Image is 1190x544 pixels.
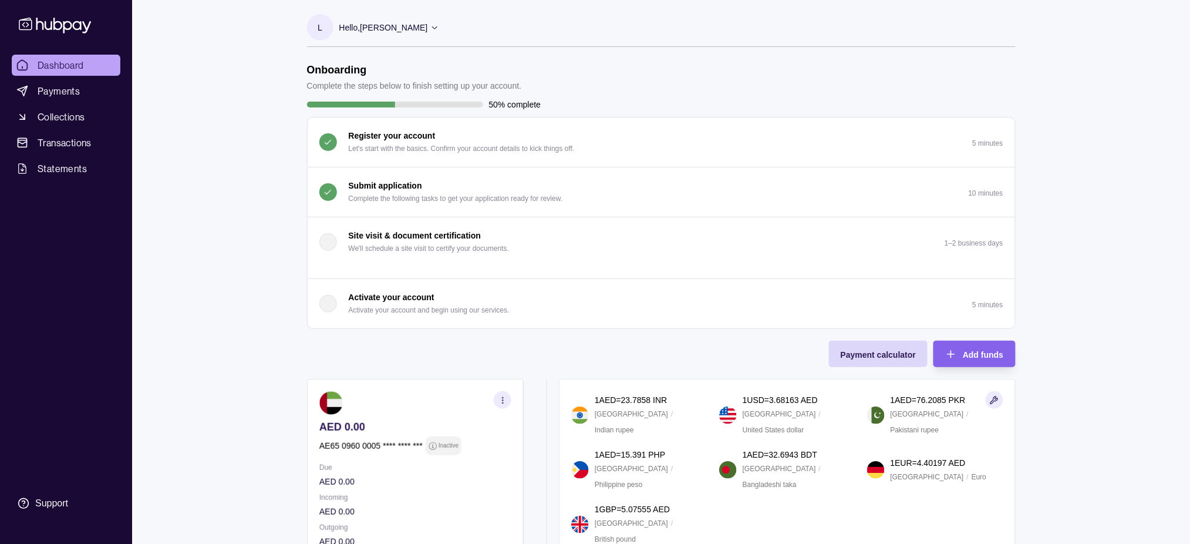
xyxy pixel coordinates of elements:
img: in [571,407,589,424]
a: Payments [12,80,120,102]
p: Inactive [438,439,458,452]
p: 10 minutes [969,189,1003,197]
p: / [967,471,969,483]
p: [GEOGRAPHIC_DATA] [595,517,668,530]
p: Pakistani rupee [891,424,939,436]
p: AED 0.00 [319,475,511,488]
p: 1 AED = 15.391 PHP [595,448,665,461]
p: Site visit & document certification [349,229,481,242]
p: [GEOGRAPHIC_DATA] [891,408,964,421]
button: Submit application Complete the following tasks to get your application ready for review.10 minutes [308,167,1015,217]
h1: Onboarding [307,63,522,76]
p: [GEOGRAPHIC_DATA] [891,471,964,483]
a: Transactions [12,132,120,153]
p: Complete the following tasks to get your application ready for review. [349,192,563,205]
button: Register your account Let's start with the basics. Confirm your account details to kick things of... [308,117,1015,167]
p: L [318,21,322,34]
div: Support [35,497,68,510]
img: pk [867,407,885,424]
img: us [719,407,737,424]
p: [GEOGRAPHIC_DATA] [743,408,816,421]
p: Complete the steps below to finish setting up your account. [307,79,522,92]
p: Outgoing [319,521,511,534]
span: Statements [38,162,87,176]
p: 50% complete [489,98,541,111]
div: Site visit & document certification We'll schedule a site visit to certify your documents.1–2 bus... [308,267,1015,278]
p: Indian rupee [595,424,634,436]
p: 5 minutes [972,139,1003,147]
img: gb [571,516,589,533]
p: Activate your account and begin using our services. [349,304,510,317]
p: Euro [972,471,986,483]
p: Due [319,461,511,474]
p: / [671,462,673,475]
span: Payments [38,84,80,98]
p: [GEOGRAPHIC_DATA] [595,408,668,421]
img: ph [571,461,589,479]
a: Support [12,491,120,516]
p: / [671,517,673,530]
img: de [867,461,885,479]
p: Let's start with the basics. Confirm your account details to kick things off. [349,142,575,155]
p: Bangladeshi taka [743,478,797,491]
button: Payment calculator [829,341,928,367]
span: Transactions [38,136,92,150]
span: Payment calculator [841,350,916,360]
p: 1 AED = 32.6943 BDT [743,448,817,461]
img: bd [719,461,737,479]
button: Add funds [933,341,1015,367]
a: Dashboard [12,55,120,76]
p: / [819,408,821,421]
p: AED 0.00 [319,505,511,518]
p: 1 USD = 3.68163 AED [743,394,818,407]
p: AED 0.00 [319,421,511,434]
p: 1 GBP = 5.07555 AED [595,503,670,516]
p: United States dollar [743,424,804,436]
p: 1 AED = 23.7858 INR [595,394,667,407]
button: Site visit & document certification We'll schedule a site visit to certify your documents.1–2 bus... [308,217,1015,267]
span: Dashboard [38,58,84,72]
p: We'll schedule a site visit to certify your documents. [349,242,510,255]
p: / [967,408,969,421]
p: 1 AED = 76.2085 PKR [891,394,966,407]
p: Submit application [349,179,422,192]
span: Add funds [963,350,1003,360]
p: Register your account [349,129,436,142]
p: Activate your account [349,291,434,304]
p: 5 minutes [972,301,1003,309]
p: 1 EUR = 4.40197 AED [891,456,966,469]
a: Collections [12,106,120,127]
p: Philippine peso [595,478,642,491]
p: [GEOGRAPHIC_DATA] [595,462,668,475]
p: [GEOGRAPHIC_DATA] [743,462,816,475]
p: 1–2 business days [945,239,1003,247]
p: Incoming [319,491,511,504]
p: Hello, [PERSON_NAME] [339,21,428,34]
button: Activate your account Activate your account and begin using our services.5 minutes [308,279,1015,328]
img: ae [319,391,343,415]
p: / [819,462,821,475]
p: / [671,408,673,421]
span: Collections [38,110,85,124]
a: Statements [12,158,120,179]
